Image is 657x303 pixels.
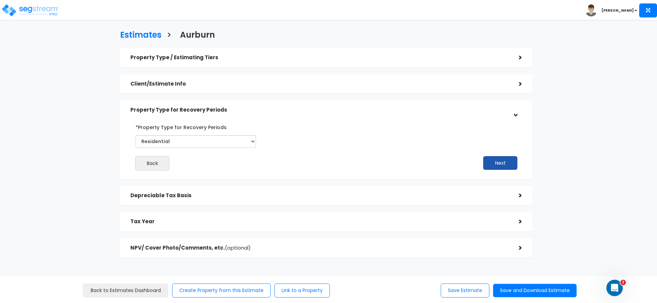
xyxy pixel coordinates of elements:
button: Link to a Property [274,283,330,298]
button: Save Estimate [441,283,489,298]
img: logo_pro_r.png [1,3,59,17]
div: > [508,52,522,63]
h5: Tax Year [130,219,508,225]
div: > [508,79,522,89]
label: *Property Type for Recovery Periods [136,122,227,131]
button: Save and Download Estimate [493,284,577,297]
img: avatar.png [585,4,597,16]
button: Next [483,156,517,170]
h5: Client/Estimate Info [130,81,508,87]
a: Estimates [115,24,162,45]
b: [PERSON_NAME] [602,8,634,13]
button: Create Property from this Estimate [172,283,271,298]
div: > [508,243,522,253]
a: Aurburn [175,24,215,45]
h3: > [167,30,171,41]
h3: Aurburn [180,30,215,41]
div: > [508,216,522,227]
div: > [508,190,522,201]
h5: Property Type for Recovery Periods [130,107,508,113]
h5: Property Type / Estimating Tiers [130,55,508,61]
a: Back to Estimates Dashboard [83,283,168,298]
h5: Depreciable Tax Basis [130,193,508,199]
div: > [510,103,520,117]
button: Back [135,156,169,171]
span: (optional) [225,244,251,251]
iframe: Intercom live chat [606,280,623,296]
span: 2 [620,280,626,285]
h3: Estimates [120,30,162,41]
h5: NPV/ Cover Photo/Comments, etc. [130,245,508,251]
